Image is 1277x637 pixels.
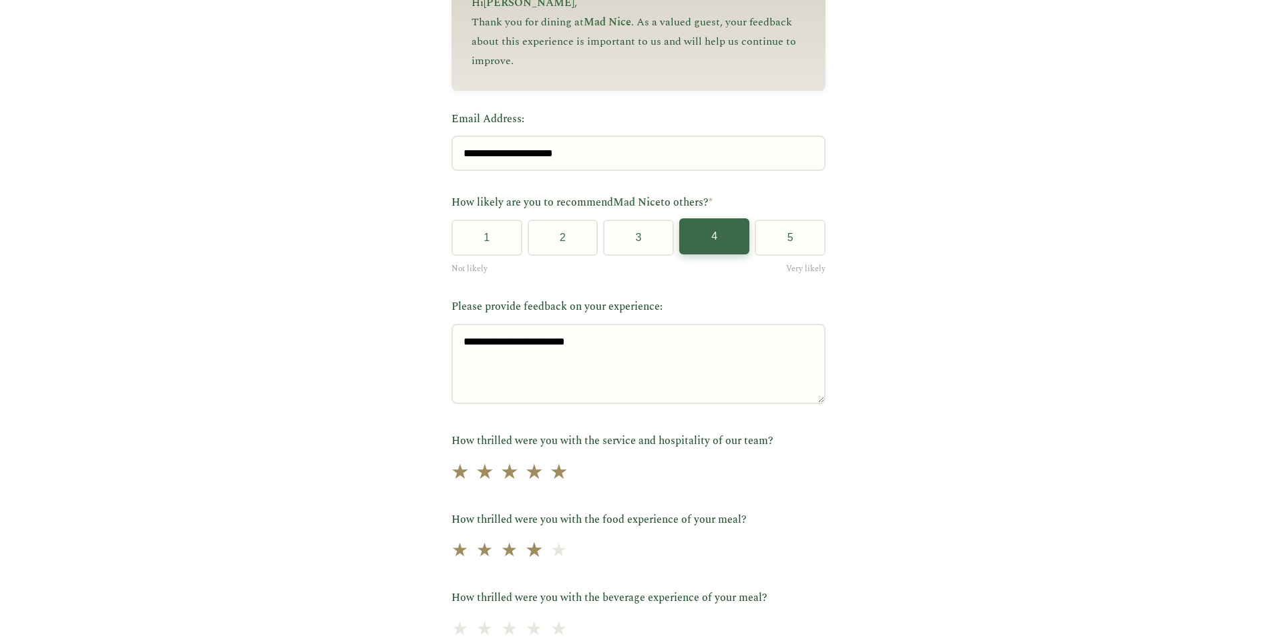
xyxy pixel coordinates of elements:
span: ★ [501,536,518,566]
label: Email Address: [451,111,826,128]
label: How thrilled were you with the beverage experience of your meal? [451,590,826,607]
span: ★ [550,536,567,566]
span: ★ [451,536,468,566]
button: 2 [528,220,598,256]
span: ★ [451,456,470,489]
span: ★ [525,535,544,568]
span: ★ [550,456,568,489]
button: 1 [451,220,522,256]
span: ★ [525,456,544,489]
p: Thank you for dining at . As a valued guest, your feedback about this experience is important to ... [472,13,805,70]
span: Mad Nice [584,14,631,30]
label: How thrilled were you with the food experience of your meal? [451,511,826,529]
span: Mad Nice [613,194,661,210]
label: Please provide feedback on your experience: [451,298,826,316]
span: Not likely [451,262,488,275]
button: 5 [755,220,826,256]
span: Very likely [786,262,826,275]
span: ★ [476,536,493,566]
button: 4 [679,218,750,254]
span: ★ [476,456,494,489]
button: 3 [603,220,674,256]
label: How likely are you to recommend to others? [451,194,826,212]
span: ★ [500,456,519,489]
label: How thrilled were you with the service and hospitality of our team? [451,433,826,450]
